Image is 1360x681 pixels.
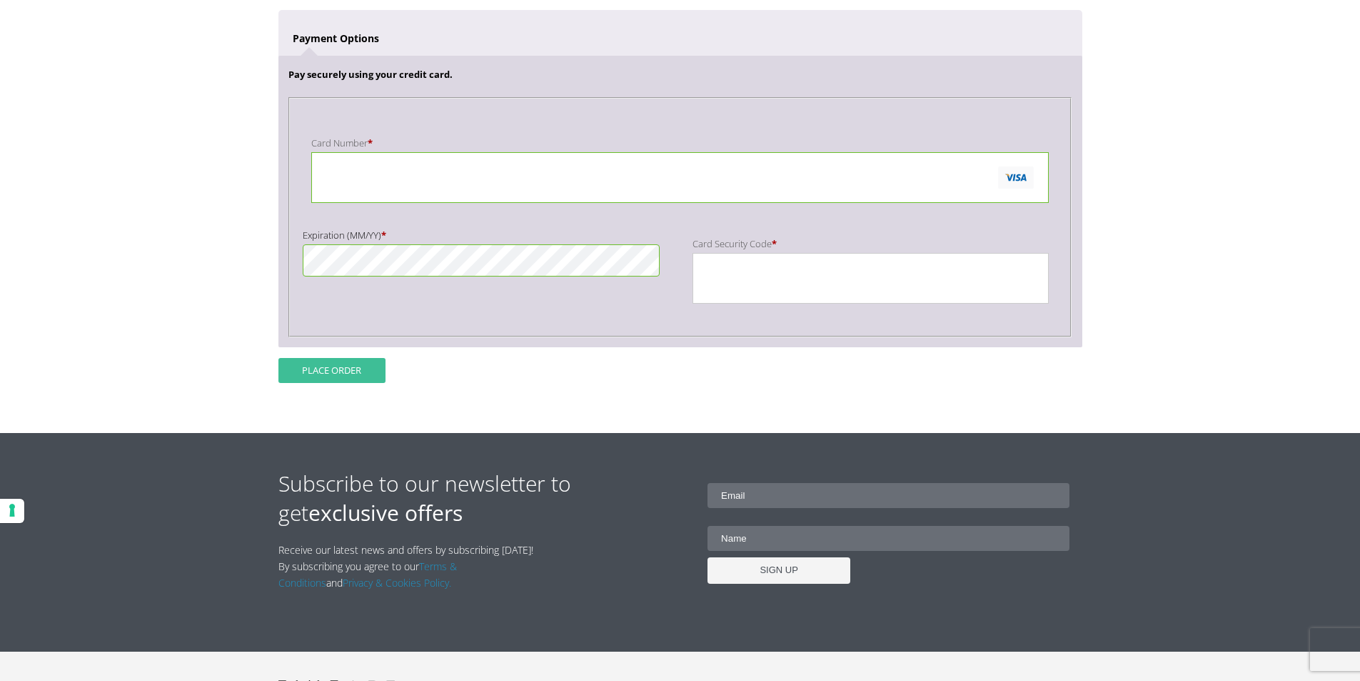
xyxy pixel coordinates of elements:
[278,469,680,527] h2: Subscribe to our newsletter to get
[707,526,1069,551] input: Name
[308,498,463,527] strong: exclusive offers
[692,234,1049,253] label: Card Security Code
[707,557,850,584] input: SIGN UP
[278,358,386,383] button: Place order
[772,237,777,250] abbr: required
[707,483,1069,508] input: Email
[303,226,659,244] label: Expiration (MM/YY)
[288,97,1072,337] fieldset: Payment Info
[700,260,1007,297] iframe: secure payment field
[368,136,373,149] abbr: required
[343,576,451,590] a: Privacy & Cookies Policy.
[278,560,457,590] a: Terms & Conditions
[278,542,541,591] p: Receive our latest news and offers by subscribing [DATE]! By subscribing you agree to our and
[318,159,1007,196] iframe: secure payment field
[288,66,1072,83] p: Pay securely using your credit card.
[311,134,1049,152] label: Card Number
